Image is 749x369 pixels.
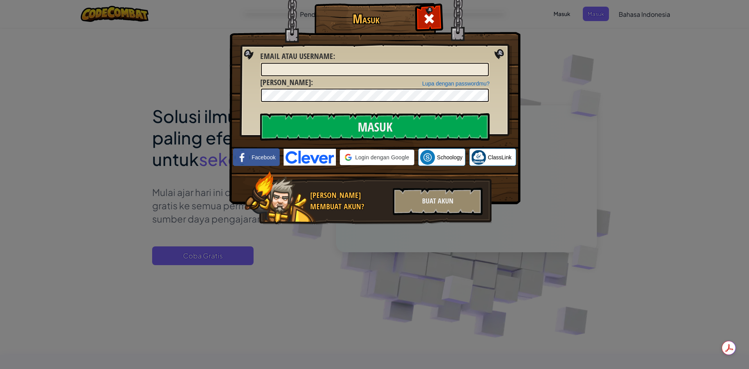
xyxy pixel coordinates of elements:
span: Schoology [437,153,462,161]
img: clever-logo-blue.png [284,149,336,166]
img: classlink-logo-small.png [471,150,486,165]
img: schoology.png [420,150,435,165]
span: Email atau username [260,51,333,61]
h1: Masuk [316,12,416,26]
a: Lupa dengan passwordmu? [422,80,490,87]
div: [PERSON_NAME] membuat akun? [310,190,388,212]
span: Login dengan Google [355,153,409,161]
label: : [260,51,335,62]
img: facebook_small.png [235,150,250,165]
div: Buat Akun [393,188,483,215]
input: Masuk [260,113,490,141]
label: : [260,77,313,88]
span: [PERSON_NAME] [260,77,311,87]
div: Login dengan Google [340,150,414,165]
span: ClassLink [488,153,512,161]
span: Facebook [252,153,275,161]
